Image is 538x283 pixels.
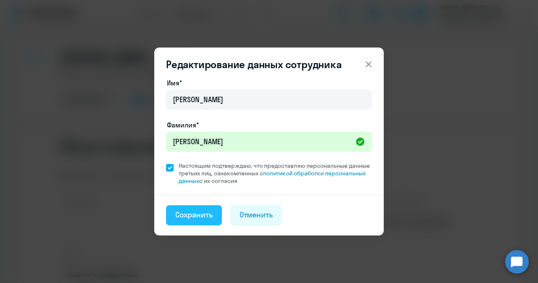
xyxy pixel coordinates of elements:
[175,209,213,220] div: Сохранить
[166,205,222,225] button: Сохранить
[230,205,282,225] button: Отменить
[154,58,384,71] header: Редактирование данных сотрудника
[167,120,199,130] label: Фамилия*
[179,162,372,185] span: Настоящим подтверждаю, что предоставляю персональные данные третьих лиц, ознакомленных с с их сог...
[240,209,273,220] div: Отменить
[179,169,366,185] a: политикой обработки персональных данных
